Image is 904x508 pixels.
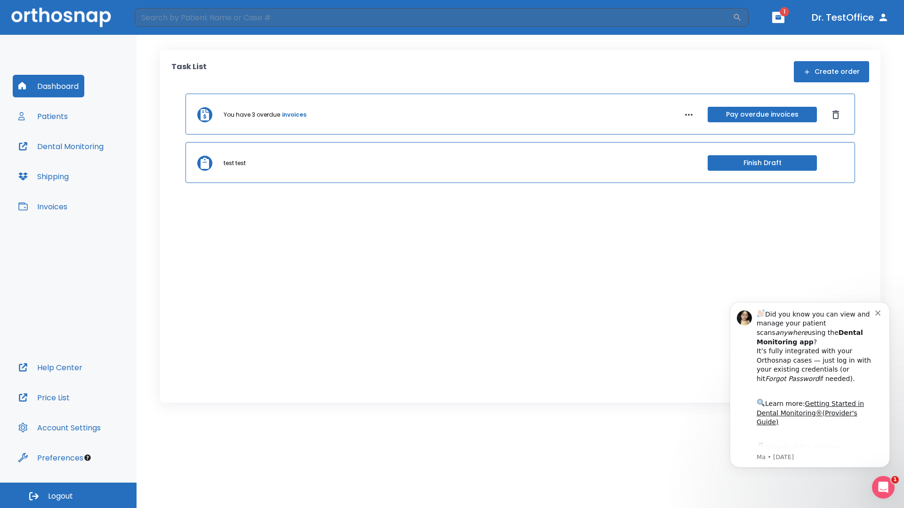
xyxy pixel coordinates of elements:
[708,107,817,122] button: Pay overdue invoices
[13,356,88,379] button: Help Center
[135,8,733,27] input: Search by Patient Name or Case #
[13,386,75,409] button: Price List
[160,20,167,28] button: Dismiss notification
[224,159,246,167] p: test test
[41,156,125,173] a: App Store
[13,105,73,127] button: Patients
[872,476,895,499] iframe: Intercom live chat
[48,491,73,501] span: Logout
[41,165,160,174] p: Message from Ma, sent 2w ago
[11,8,111,27] img: Orthosnap
[41,153,160,201] div: Download the app: | ​ Let us know if you need help getting started!
[808,9,893,26] button: Dr. TestOffice
[716,288,904,483] iframe: Intercom notifications message
[828,107,843,122] button: Dismiss
[708,155,817,171] button: Finish Draft
[794,61,869,82] button: Create order
[83,453,92,462] div: Tooltip anchor
[891,476,899,484] span: 1
[13,195,73,218] button: Invoices
[13,446,89,469] button: Preferences
[13,135,109,158] button: Dental Monitoring
[171,61,207,82] p: Task List
[13,165,74,188] button: Shipping
[282,111,307,119] a: invoices
[13,75,84,97] button: Dashboard
[13,416,106,439] button: Account Settings
[224,111,280,119] p: You have 3 overdue
[780,7,789,16] span: 1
